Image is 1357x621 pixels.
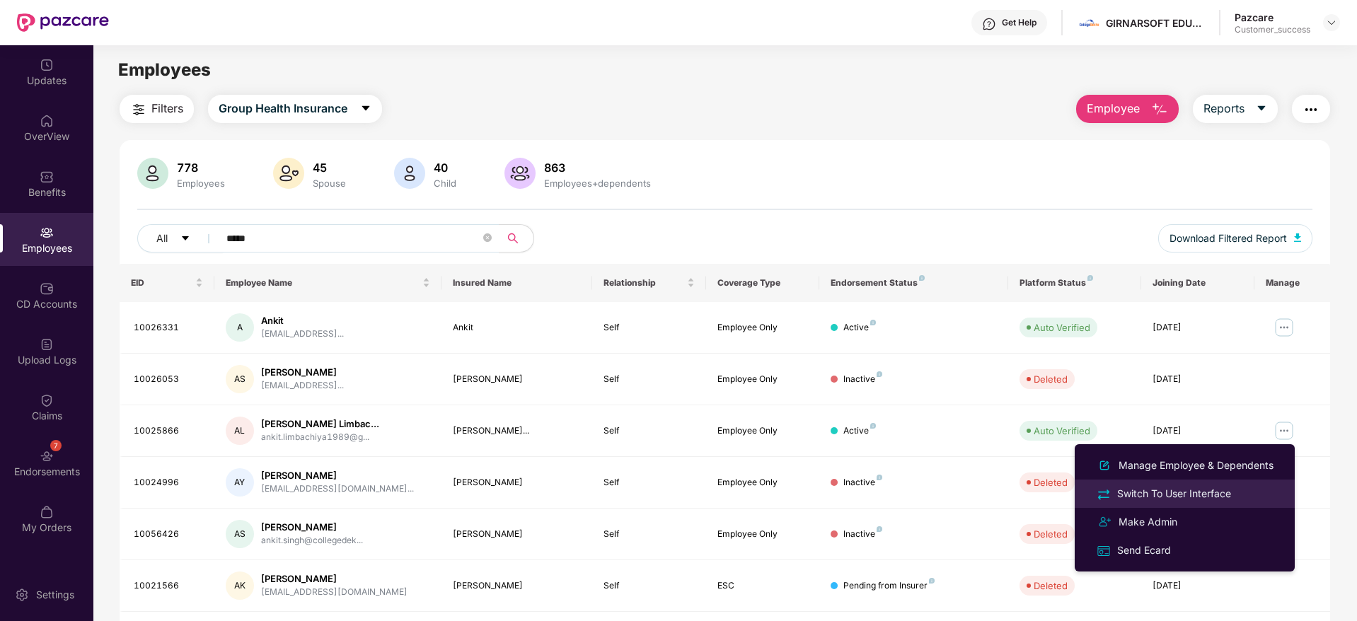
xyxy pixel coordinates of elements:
[604,476,694,489] div: Self
[717,373,808,386] div: Employee Only
[261,586,408,599] div: [EMAIL_ADDRESS][DOMAIN_NAME]
[360,103,371,115] span: caret-down
[604,373,694,386] div: Self
[261,469,414,482] div: [PERSON_NAME]
[40,282,54,296] img: svg+xml;base64,PHN2ZyBpZD0iQ0RfQWNjb3VudHMiIGRhdGEtbmFtZT0iQ0QgQWNjb3VudHMiIHhtbG5zPSJodHRwOi8vd3...
[499,224,534,253] button: search
[717,476,808,489] div: Employee Only
[717,424,808,438] div: Employee Only
[453,373,582,386] div: [PERSON_NAME]
[843,373,882,386] div: Inactive
[982,17,996,31] img: svg+xml;base64,PHN2ZyBpZD0iSGVscC0zMngzMiIgeG1sbnM9Imh0dHA6Ly93d3cudzMub3JnLzIwMDAvc3ZnIiB3aWR0aD...
[131,277,192,289] span: EID
[1034,475,1068,489] div: Deleted
[1087,100,1140,117] span: Employee
[1087,275,1093,281] img: svg+xml;base64,PHN2ZyB4bWxucz0iaHR0cDovL3d3dy53My5vcmcvMjAwMC9zdmciIHdpZHRoPSI4IiBoZWlnaHQ9IjgiIH...
[120,95,194,123] button: Filters
[1153,321,1243,335] div: [DATE]
[1114,542,1174,558] div: Send Ecard
[453,579,582,593] div: [PERSON_NAME]
[17,13,109,32] img: New Pazcare Logo
[208,95,382,123] button: Group Health Insurancecaret-down
[483,233,492,242] span: close-circle
[1034,527,1068,541] div: Deleted
[261,314,344,327] div: Ankit
[843,424,876,438] div: Active
[226,277,420,289] span: Employee Name
[604,277,683,289] span: Relationship
[261,534,363,547] div: ankit.singh@collegedek...
[1076,95,1179,123] button: Employee
[226,520,254,548] div: AS
[118,59,211,80] span: Employees
[1203,100,1245,117] span: Reports
[134,579,203,593] div: 10021566
[929,578,935,584] img: svg+xml;base64,PHN2ZyB4bWxucz0iaHR0cDovL3d3dy53My5vcmcvMjAwMC9zdmciIHdpZHRoPSI4IiBoZWlnaHQ9IjgiIH...
[261,431,379,444] div: ankit.limbachiya1989@g...
[1034,320,1090,335] div: Auto Verified
[504,158,536,189] img: svg+xml;base64,PHN2ZyB4bWxucz0iaHR0cDovL3d3dy53My5vcmcvMjAwMC9zdmciIHhtbG5zOnhsaW5rPSJodHRwOi8vd3...
[219,100,347,117] span: Group Health Insurance
[877,526,882,532] img: svg+xml;base64,PHN2ZyB4bWxucz0iaHR0cDovL3d3dy53My5vcmcvMjAwMC9zdmciIHdpZHRoPSI4IiBoZWlnaHQ9IjgiIH...
[261,327,344,341] div: [EMAIL_ADDRESS]...
[1273,419,1295,442] img: manageButton
[706,264,819,302] th: Coverage Type
[1141,264,1254,302] th: Joining Date
[604,579,694,593] div: Self
[174,178,228,189] div: Employees
[134,476,203,489] div: 10024996
[40,393,54,407] img: svg+xml;base64,PHN2ZyBpZD0iQ2xhaW0iIHhtbG5zPSJodHRwOi8vd3d3LnczLm9yZy8yMDAwL3N2ZyIgd2lkdGg9IjIwIi...
[137,224,224,253] button: Allcaret-down
[717,528,808,541] div: Employee Only
[604,321,694,335] div: Self
[1303,101,1320,118] img: svg+xml;base64,PHN2ZyB4bWxucz0iaHR0cDovL3d3dy53My5vcmcvMjAwMC9zdmciIHdpZHRoPSIyNCIgaGVpZ2h0PSIyNC...
[1235,11,1310,24] div: Pazcare
[1079,13,1099,33] img: cd%20colored%20full%20logo%20(1).png
[226,313,254,342] div: A
[32,588,79,602] div: Settings
[261,482,414,496] div: [EMAIL_ADDRESS][DOMAIN_NAME]...
[261,521,363,534] div: [PERSON_NAME]
[40,337,54,352] img: svg+xml;base64,PHN2ZyBpZD0iVXBsb2FkX0xvZ3MiIGRhdGEtbmFtZT0iVXBsb2FkIExvZ3MiIHhtbG5zPSJodHRwOi8vd3...
[1235,24,1310,35] div: Customer_success
[1158,224,1312,253] button: Download Filtered Report
[1002,17,1036,28] div: Get Help
[1096,457,1113,474] img: svg+xml;base64,PHN2ZyB4bWxucz0iaHR0cDovL3d3dy53My5vcmcvMjAwMC9zdmciIHhtbG5zOnhsaW5rPSJodHRwOi8vd3...
[214,264,441,302] th: Employee Name
[499,233,526,244] span: search
[130,101,147,118] img: svg+xml;base64,PHN2ZyB4bWxucz0iaHR0cDovL3d3dy53My5vcmcvMjAwMC9zdmciIHdpZHRoPSIyNCIgaGVpZ2h0PSIyNC...
[1153,373,1243,386] div: [DATE]
[541,161,654,175] div: 863
[441,264,593,302] th: Insured Name
[134,321,203,335] div: 10026331
[1020,277,1129,289] div: Platform Status
[919,275,925,281] img: svg+xml;base64,PHN2ZyB4bWxucz0iaHR0cDovL3d3dy53My5vcmcvMjAwMC9zdmciIHdpZHRoPSI4IiBoZWlnaHQ9IjgiIH...
[134,424,203,438] div: 10025866
[261,366,344,379] div: [PERSON_NAME]
[843,579,935,593] div: Pending from Insurer
[226,417,254,445] div: AL
[134,373,203,386] div: 10026053
[137,158,168,189] img: svg+xml;base64,PHN2ZyB4bWxucz0iaHR0cDovL3d3dy53My5vcmcvMjAwMC9zdmciIHhtbG5zOnhsaW5rPSJodHRwOi8vd3...
[1193,95,1278,123] button: Reportscaret-down
[40,58,54,72] img: svg+xml;base64,PHN2ZyBpZD0iVXBkYXRlZCIgeG1sbnM9Imh0dHA6Ly93d3cudzMub3JnLzIwMDAvc3ZnIiB3aWR0aD0iMj...
[1153,579,1243,593] div: [DATE]
[156,231,168,246] span: All
[843,321,876,335] div: Active
[180,233,190,245] span: caret-down
[843,528,882,541] div: Inactive
[453,476,582,489] div: [PERSON_NAME]
[1096,487,1111,502] img: svg+xml;base64,PHN2ZyB4bWxucz0iaHR0cDovL3d3dy53My5vcmcvMjAwMC9zdmciIHdpZHRoPSIyNCIgaGVpZ2h0PSIyNC...
[843,476,882,489] div: Inactive
[604,424,694,438] div: Self
[1151,101,1168,118] img: svg+xml;base64,PHN2ZyB4bWxucz0iaHR0cDovL3d3dy53My5vcmcvMjAwMC9zdmciIHhtbG5zOnhsaW5rPSJodHRwOi8vd3...
[273,158,304,189] img: svg+xml;base64,PHN2ZyB4bWxucz0iaHR0cDovL3d3dy53My5vcmcvMjAwMC9zdmciIHhtbG5zOnhsaW5rPSJodHRwOi8vd3...
[261,417,379,431] div: [PERSON_NAME] Limbac...
[40,226,54,240] img: svg+xml;base64,PHN2ZyBpZD0iRW1wbG95ZWVzIiB4bWxucz0iaHR0cDovL3d3dy53My5vcmcvMjAwMC9zdmciIHdpZHRoPS...
[1170,231,1287,246] span: Download Filtered Report
[431,161,459,175] div: 40
[453,321,582,335] div: Ankit
[877,475,882,480] img: svg+xml;base64,PHN2ZyB4bWxucz0iaHR0cDovL3d3dy53My5vcmcvMjAwMC9zdmciIHdpZHRoPSI4IiBoZWlnaHQ9IjgiIH...
[40,505,54,519] img: svg+xml;base64,PHN2ZyBpZD0iTXlfT3JkZXJzIiBkYXRhLW5hbWU9Ik15IE9yZGVycyIgeG1sbnM9Imh0dHA6Ly93d3cudz...
[592,264,705,302] th: Relationship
